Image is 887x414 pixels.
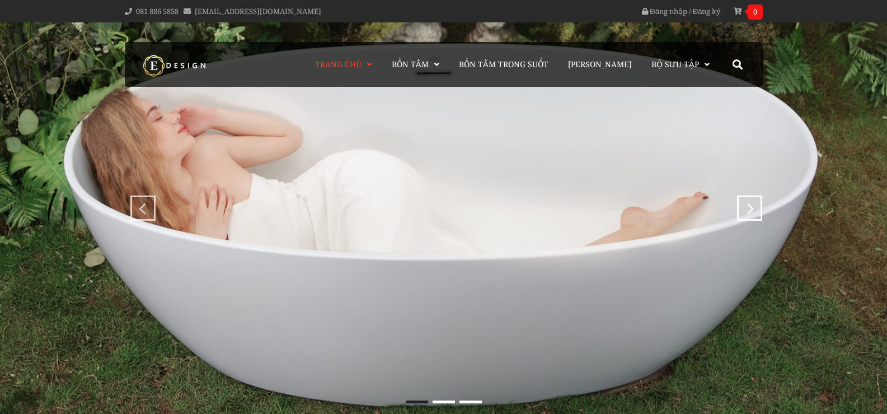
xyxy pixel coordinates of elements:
span: Bộ Sưu Tập [651,59,699,69]
span: Bồn Tắm [392,59,429,69]
div: next [740,196,754,210]
span: / [689,6,691,16]
span: 0 [748,4,763,20]
span: Bồn Tắm Trong Suốt [459,59,548,69]
img: logo Kreiner Germany - Edesign Interior [133,54,217,77]
a: 081 886 5858 [136,6,179,16]
a: Bồn Tắm Trong Suốt [450,42,557,87]
a: Bộ Sưu Tập [643,42,718,87]
span: [PERSON_NAME] [568,59,632,69]
a: [EMAIL_ADDRESS][DOMAIN_NAME] [195,6,321,16]
a: Trang chủ [309,42,381,87]
a: [PERSON_NAME] [560,42,640,87]
div: prev [133,196,147,210]
span: Trang chủ [315,59,362,69]
a: Bồn Tắm [383,42,448,87]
